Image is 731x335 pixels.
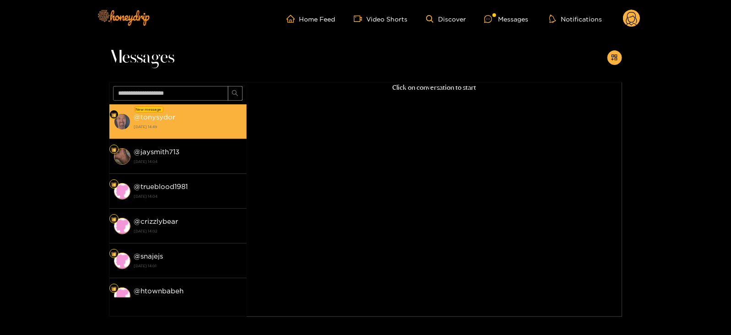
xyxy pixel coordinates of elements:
button: search [228,86,243,101]
img: conversation [114,183,130,200]
img: conversation [114,287,130,304]
strong: @ tonysydor [134,113,176,121]
strong: @ htownbabeh [134,287,184,295]
span: appstore-add [611,54,618,62]
span: home [287,15,299,23]
p: Click on conversation to start [247,82,622,93]
img: Fan Level [111,216,117,222]
img: Fan Level [111,147,117,152]
a: Video Shorts [354,15,408,23]
strong: @ snajejs [134,252,163,260]
strong: [DATE] 14:02 [134,227,242,235]
img: conversation [114,148,130,165]
img: Fan Level [111,182,117,187]
button: Notifications [547,14,605,23]
span: search [232,90,238,97]
div: Messages [484,14,528,24]
img: Fan Level [111,286,117,292]
strong: [DATE] 14:04 [134,192,242,200]
strong: [DATE] 14:49 [134,123,242,131]
strong: [DATE] 14:04 [134,157,242,166]
span: video-camera [354,15,367,23]
button: appstore-add [607,50,622,65]
a: Home Feed [287,15,336,23]
img: conversation [114,253,130,269]
a: Discover [426,15,466,23]
strong: @ jaysmith713 [134,148,180,156]
img: conversation [114,113,130,130]
img: conversation [114,218,130,234]
span: Messages [109,47,175,69]
strong: @ trueblood1981 [134,183,188,190]
img: Fan Level [111,251,117,257]
img: Fan Level [111,112,117,118]
strong: @ crizzlybear [134,217,179,225]
strong: [DATE] 14:01 [134,262,242,270]
strong: [DATE] 13:57 [134,297,242,305]
div: New message [135,106,163,113]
